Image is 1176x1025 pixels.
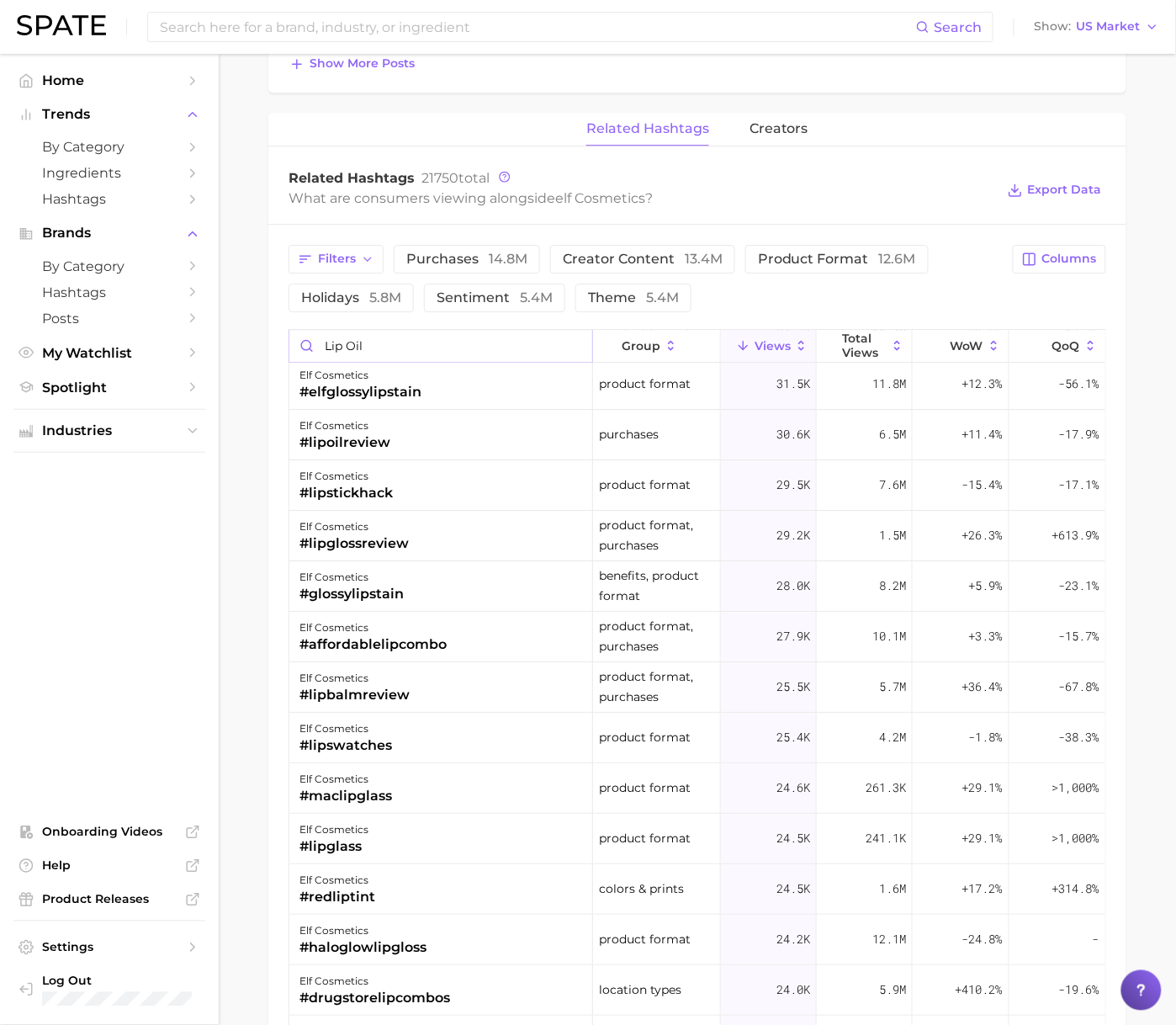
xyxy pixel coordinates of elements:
a: Posts [13,305,205,332]
span: product format, purchases [599,667,714,707]
span: >1,000% [1052,830,1099,846]
span: colors & prints [599,879,684,899]
div: elf cosmetics [299,870,375,890]
span: 261.3k [866,778,906,798]
span: 29.2k [776,525,810,545]
span: +11.4% [962,424,1003,444]
span: 12.1m [872,929,906,949]
button: Filters [289,245,384,274]
button: elf cosmetics#lipoilreviewpurchases30.6k6.5m+11.4%-17.9% [289,410,1105,460]
span: 30.6k [776,424,810,444]
a: by Category [13,134,205,160]
span: 14.8m [489,251,527,267]
span: 28.0k [776,576,810,596]
div: #glossylipstain [299,584,404,604]
span: 24.5k [776,879,810,899]
span: 27.9k [776,626,810,646]
span: 24.0k [776,980,810,1000]
a: Help [13,853,205,879]
span: WoW [951,339,983,353]
span: Trends [42,107,177,122]
span: Product Releases [42,892,177,907]
span: Settings [42,940,177,955]
button: group [593,330,721,363]
a: Hashtags [13,279,205,305]
a: Hashtags [13,186,205,212]
div: #haloglowlipgloss [299,937,426,958]
button: elf cosmetics#lipbalmreviewproduct format, purchases25.5k5.7m+36.4%-67.8% [289,662,1105,713]
span: by Category [42,258,177,274]
div: elf cosmetics [299,820,368,840]
span: 8.2m [879,576,906,596]
span: +314.8% [1052,879,1099,899]
span: 5.8m [369,289,401,305]
div: #redliptint [299,887,375,907]
input: Search here for a brand, industry, or ingredient [158,13,916,41]
button: elf cosmetics#glossylipstainbenefits, product format28.0k8.2m+5.9%-23.1% [289,561,1105,612]
span: +5.9% [969,576,1003,596]
span: 5.7m [879,677,906,697]
button: ShowUS Market [1030,16,1163,38]
span: 10.1m [872,626,906,646]
span: -15.7% [1059,626,1099,646]
span: Search [935,19,983,35]
div: elf cosmetics [299,567,404,587]
a: Log out. Currently logged in with e-mail jefeinstein@elfbeauty.com. [13,969,205,1012]
span: US Market [1077,22,1141,31]
span: -15.4% [962,475,1003,495]
button: elf cosmetics#drugstorelipcomboslocation types24.0k5.9m+410.2%-19.6% [289,965,1105,1016]
button: elf cosmetics#lipswatchesproduct format25.4k4.2m-1.8%-38.3% [289,713,1105,763]
span: +17.2% [962,879,1003,899]
span: group [622,339,660,353]
span: 5.9m [879,980,906,1000]
span: 6.5m [879,424,906,444]
button: Show more posts [285,52,419,76]
span: 1.6m [879,879,906,899]
span: +613.9% [1052,525,1099,545]
div: elf cosmetics [299,416,390,436]
span: 24.6k [776,778,810,798]
span: Brands [42,226,177,241]
span: Ingredients [42,165,177,181]
span: 31.5k [776,374,810,394]
span: by Category [42,139,177,155]
span: product format [599,929,691,949]
button: Columns [1013,245,1106,274]
button: Brands [13,220,205,246]
span: related hashtags [586,121,709,136]
span: 25.4k [776,727,810,747]
span: total [421,170,490,186]
span: benefits, product format [599,566,714,606]
span: - [1093,929,1099,949]
span: >1,000% [1052,779,1099,795]
div: elf cosmetics [299,618,447,638]
span: creators [750,121,808,136]
span: Help [42,858,177,874]
a: Onboarding Videos [13,820,205,845]
span: Posts [42,311,177,327]
div: elf cosmetics [299,921,426,941]
span: product format [599,778,691,798]
button: elf cosmetics#affordablelipcomboproduct format, purchases27.9k10.1m+3.3%-15.7% [289,612,1105,662]
span: +410.2% [956,980,1003,1000]
img: SPATE [17,15,106,35]
div: #elfglossylipstain [299,382,421,402]
button: Total Views [817,330,913,363]
span: -17.1% [1059,475,1099,495]
span: 29.5k [776,475,810,495]
span: -17.9% [1059,424,1099,444]
span: 11.8m [872,374,906,394]
a: Home [13,67,205,93]
span: +3.3% [969,626,1003,646]
span: Show [1035,22,1072,31]
div: #drugstorelipcombos [299,988,450,1008]
span: Show more posts [310,56,415,71]
span: -23.1% [1059,576,1099,596]
span: sentiment [437,291,553,305]
span: 25.5k [776,677,810,697]
span: +26.3% [962,525,1003,545]
div: elf cosmetics [299,719,392,739]
span: Home [42,72,177,88]
input: Search in category [289,330,592,362]
button: elf cosmetics#maclipglassproduct format24.6k261.3k+29.1%>1,000% [289,763,1105,814]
